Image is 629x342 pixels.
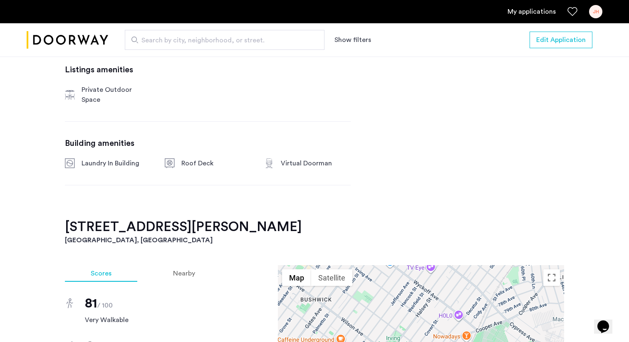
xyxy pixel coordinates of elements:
div: Virtual Doorman [281,158,351,168]
span: Scores [91,270,111,277]
div: Private Outdoor Space [82,85,151,105]
div: JH [589,5,602,18]
span: Search by city, neighborhood, or street. [141,35,301,45]
h3: [GEOGRAPHIC_DATA], [GEOGRAPHIC_DATA] [65,235,564,245]
span: / 100 [97,302,113,309]
img: logo [27,25,108,56]
div: Laundry In Building [82,158,151,168]
button: Show satellite imagery [311,269,352,286]
button: Show or hide filters [334,35,371,45]
h3: Building amenities [65,138,351,148]
a: Cazamio logo [27,25,108,56]
span: 81 [85,297,97,310]
div: Roof Deck [181,158,251,168]
iframe: chat widget [594,309,621,334]
span: Very Walkable [85,315,221,325]
a: Favorites [567,7,577,17]
h2: [STREET_ADDRESS][PERSON_NAME] [65,219,564,235]
span: Edit Application [536,35,586,45]
button: Show street map [282,269,311,286]
input: Apartment Search [125,30,324,50]
img: score [67,298,73,308]
h3: Listings amenities [65,65,351,75]
a: My application [508,7,556,17]
span: Nearby [173,270,195,277]
button: Toggle fullscreen view [543,269,560,286]
button: button [530,32,592,48]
